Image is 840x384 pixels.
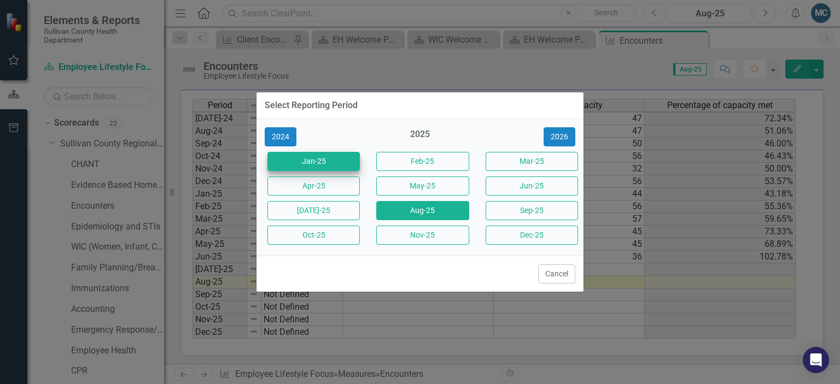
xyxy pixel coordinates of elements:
[267,201,360,220] button: [DATE]-25
[265,127,296,146] button: 2024
[265,101,358,110] div: Select Reporting Period
[267,152,360,171] button: Jan-25
[267,176,360,196] button: Apr-25
[486,176,578,196] button: Jun-25
[376,176,469,196] button: May-25
[486,152,578,171] button: Mar-25
[376,201,469,220] button: Aug-25
[544,127,575,146] button: 2026
[486,201,578,220] button: Sep-25
[538,264,575,283] button: Cancel
[376,152,469,171] button: Feb-25
[374,128,466,146] div: 2025
[376,226,469,245] button: Nov-25
[803,347,829,373] div: Open Intercom Messenger
[267,226,360,245] button: Oct-25
[486,226,578,245] button: Dec-25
